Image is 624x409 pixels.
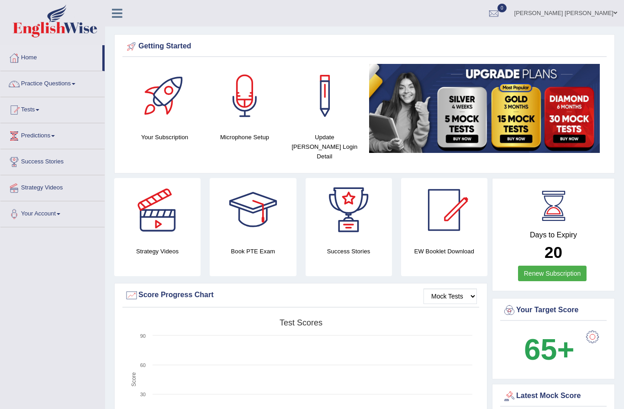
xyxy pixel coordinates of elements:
b: 20 [545,243,562,261]
h4: Days to Expiry [502,231,604,239]
a: Strategy Videos [0,175,105,198]
h4: EW Booklet Download [401,246,487,256]
a: Practice Questions [0,71,105,94]
a: Your Account [0,201,105,224]
text: 60 [140,362,146,368]
h4: Your Subscription [129,132,200,142]
a: Success Stories [0,149,105,172]
div: Latest Mock Score [502,389,604,403]
h4: Microphone Setup [209,132,280,142]
tspan: Score [131,372,137,387]
text: 30 [140,392,146,397]
a: Predictions [0,123,105,146]
h4: Success Stories [306,246,392,256]
div: Score Progress Chart [125,288,477,302]
div: Your Target Score [502,304,604,317]
h4: Book PTE Exam [210,246,296,256]
a: Tests [0,97,105,120]
tspan: Test scores [280,318,323,327]
span: 0 [497,4,507,12]
h4: Update [PERSON_NAME] Login Detail [289,132,360,161]
a: Renew Subscription [518,266,587,281]
b: 65+ [524,333,574,366]
text: 90 [140,333,146,339]
a: Home [0,45,102,68]
h4: Strategy Videos [114,246,201,256]
div: Getting Started [125,40,604,53]
img: small5.jpg [369,64,600,153]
